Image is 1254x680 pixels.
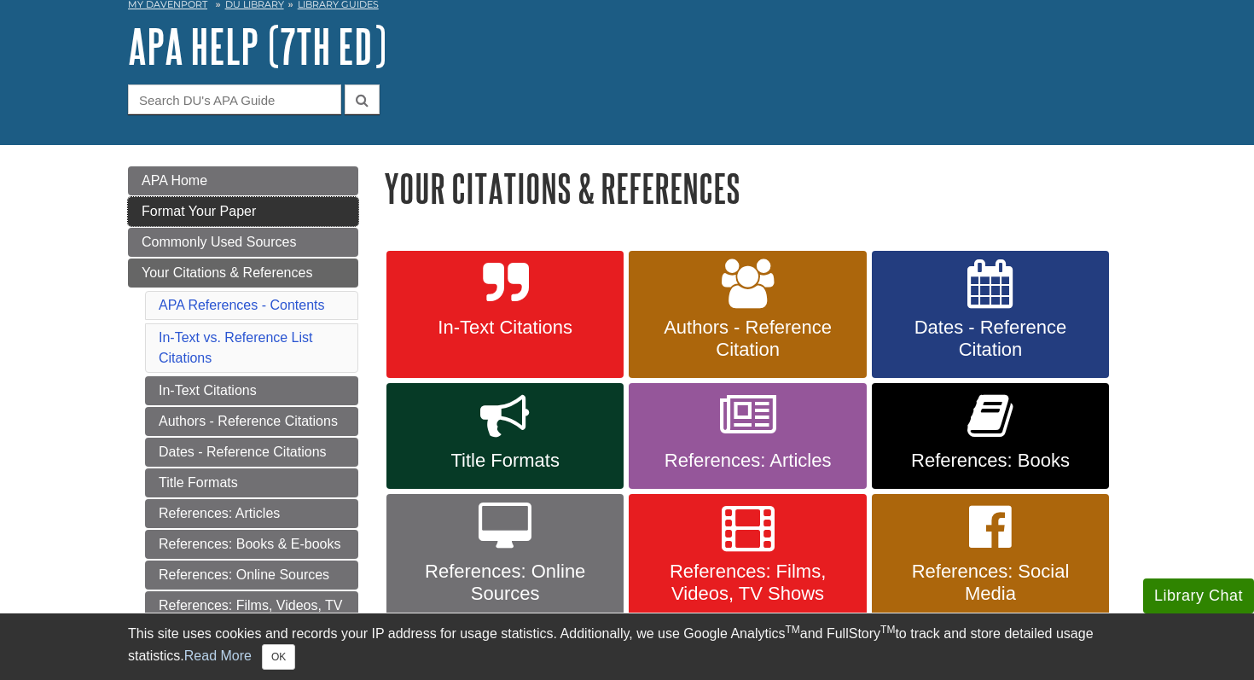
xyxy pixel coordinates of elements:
[386,251,624,379] a: In-Text Citations
[399,561,611,605] span: References: Online Sources
[872,251,1109,379] a: Dates - Reference Citation
[399,450,611,472] span: Title Formats
[629,251,866,379] a: Authors - Reference Citation
[629,383,866,489] a: References: Articles
[145,591,358,641] a: References: Films, Videos, TV Shows
[142,204,256,218] span: Format Your Paper
[642,561,853,605] span: References: Films, Videos, TV Shows
[128,228,358,257] a: Commonly Used Sources
[642,450,853,472] span: References: Articles
[128,166,358,195] a: APA Home
[386,383,624,489] a: Title Formats
[262,644,295,670] button: Close
[128,84,341,114] input: Search DU's APA Guide
[145,438,358,467] a: Dates - Reference Citations
[872,383,1109,489] a: References: Books
[184,648,252,663] a: Read More
[885,561,1096,605] span: References: Social Media
[145,376,358,405] a: In-Text Citations
[145,561,358,590] a: References: Online Sources
[145,530,358,559] a: References: Books & E-books
[785,624,799,636] sup: TM
[128,20,386,73] a: APA Help (7th Ed)
[142,235,296,249] span: Commonly Used Sources
[128,624,1126,670] div: This site uses cookies and records your IP address for usage statistics. Additionally, we use Goo...
[145,468,358,497] a: Title Formats
[128,259,358,288] a: Your Citations & References
[386,494,624,622] a: References: Online Sources
[399,317,611,339] span: In-Text Citations
[880,624,895,636] sup: TM
[142,265,312,280] span: Your Citations & References
[642,317,853,361] span: Authors - Reference Citation
[142,173,207,188] span: APA Home
[1143,578,1254,613] button: Library Chat
[872,494,1109,622] a: References: Social Media
[145,499,358,528] a: References: Articles
[885,450,1096,472] span: References: Books
[384,166,1126,210] h1: Your Citations & References
[159,298,324,312] a: APA References - Contents
[145,407,358,436] a: Authors - Reference Citations
[885,317,1096,361] span: Dates - Reference Citation
[128,197,358,226] a: Format Your Paper
[159,330,313,365] a: In-Text vs. Reference List Citations
[629,494,866,622] a: References: Films, Videos, TV Shows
